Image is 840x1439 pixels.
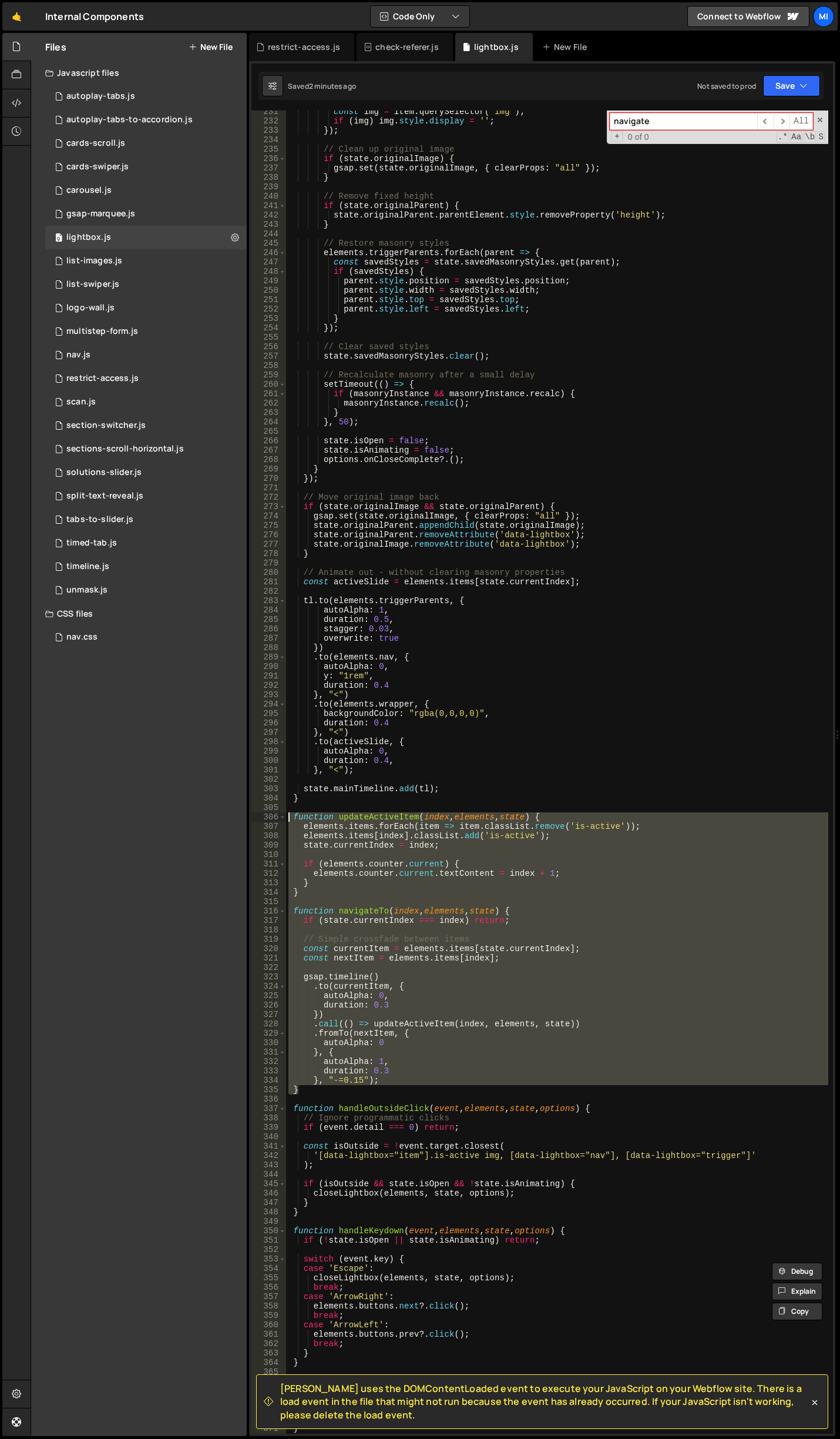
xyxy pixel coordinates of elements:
[611,131,623,142] span: Toggle Replace mode
[251,173,286,182] div: 238
[251,615,286,624] div: 285
[251,634,286,643] div: 287
[45,320,247,343] div: 15229/42065.js
[251,897,286,906] div: 315
[251,126,286,135] div: 233
[31,61,247,85] div: Javascript files
[251,1057,286,1066] div: 332
[251,859,286,869] div: 311
[251,972,286,982] div: 323
[251,1123,286,1132] div: 339
[697,81,756,91] div: Not saved to prod
[251,1273,286,1283] div: 355
[251,906,286,916] div: 316
[251,803,286,812] div: 305
[251,1226,286,1236] div: 350
[251,1000,286,1010] div: 326
[45,9,144,24] div: Internal Components
[251,1358,286,1367] div: 364
[763,75,820,96] button: Save
[687,6,809,27] a: Connect to Webflow
[251,1254,286,1264] div: 353
[251,963,286,972] div: 322
[251,389,286,399] div: 261
[251,192,286,201] div: 240
[251,1066,286,1076] div: 333
[251,1236,286,1245] div: 351
[66,209,135,219] div: gsap-marquee.js
[251,953,286,963] div: 321
[66,256,122,266] div: list-images.js
[772,1303,822,1320] button: Copy
[251,210,286,220] div: 242
[251,521,286,530] div: 275
[790,131,802,143] span: CaseSensitive Search
[251,304,286,314] div: 252
[251,408,286,417] div: 263
[251,333,286,342] div: 255
[66,138,125,149] div: cards-scroll.js
[251,784,286,794] div: 303
[45,555,247,578] div: 15229/44590.js
[251,1076,286,1085] div: 334
[66,420,146,431] div: section-switcher.js
[251,1207,286,1217] div: 348
[804,131,816,143] span: Whole Word Search
[251,1142,286,1151] div: 341
[66,115,193,125] div: autoplay-tabs-to-accordion.js
[45,155,247,179] div: 15229/43817.js
[251,135,286,145] div: 234
[2,2,31,31] a: 🤙
[251,549,286,558] div: 278
[251,417,286,427] div: 264
[66,397,96,407] div: scan.js
[45,625,247,649] div: 15229/42881.css
[251,1330,286,1339] div: 361
[251,558,286,568] div: 279
[251,888,286,897] div: 314
[251,464,286,474] div: 269
[610,113,757,130] input: Search for
[375,41,439,53] div: check-referer.js
[251,229,286,239] div: 244
[251,1113,286,1123] div: 338
[45,461,247,484] div: 15229/39976.js
[251,352,286,361] div: 257
[55,234,62,243] span: 0
[251,822,286,831] div: 307
[251,276,286,286] div: 249
[251,436,286,446] div: 266
[251,163,286,173] div: 237
[251,1151,286,1160] div: 342
[251,446,286,455] div: 267
[280,1382,809,1421] span: [PERSON_NAME] uses the DOMContentLoaded event to execute your JavaScript on your Webflow site. Th...
[268,41,340,53] div: restrict-access.js
[45,226,247,249] div: 15229/44861.js
[251,182,286,192] div: 239
[542,41,592,53] div: New File
[309,81,356,91] div: 2 minutes ago
[251,116,286,126] div: 232
[251,1189,286,1198] div: 346
[45,367,247,390] div: 15229/44949.js
[66,232,111,243] div: lightbox.js
[66,303,115,313] div: logo-wall.js
[474,41,519,53] div: lightbox.js
[251,1217,286,1226] div: 349
[45,273,247,296] div: 15229/40471.js
[777,131,789,143] span: RegExp Search
[251,587,286,596] div: 282
[251,107,286,116] div: 231
[66,91,135,102] div: autoplay-tabs.js
[251,1377,286,1386] div: 366
[251,1414,286,1424] div: 370
[813,6,834,27] div: Mi
[251,1396,286,1405] div: 368
[66,279,119,290] div: list-swiper.js
[251,681,286,690] div: 292
[251,737,286,747] div: 298
[251,775,286,784] div: 302
[251,1301,286,1311] div: 358
[251,220,286,229] div: 243
[288,81,356,91] div: Saved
